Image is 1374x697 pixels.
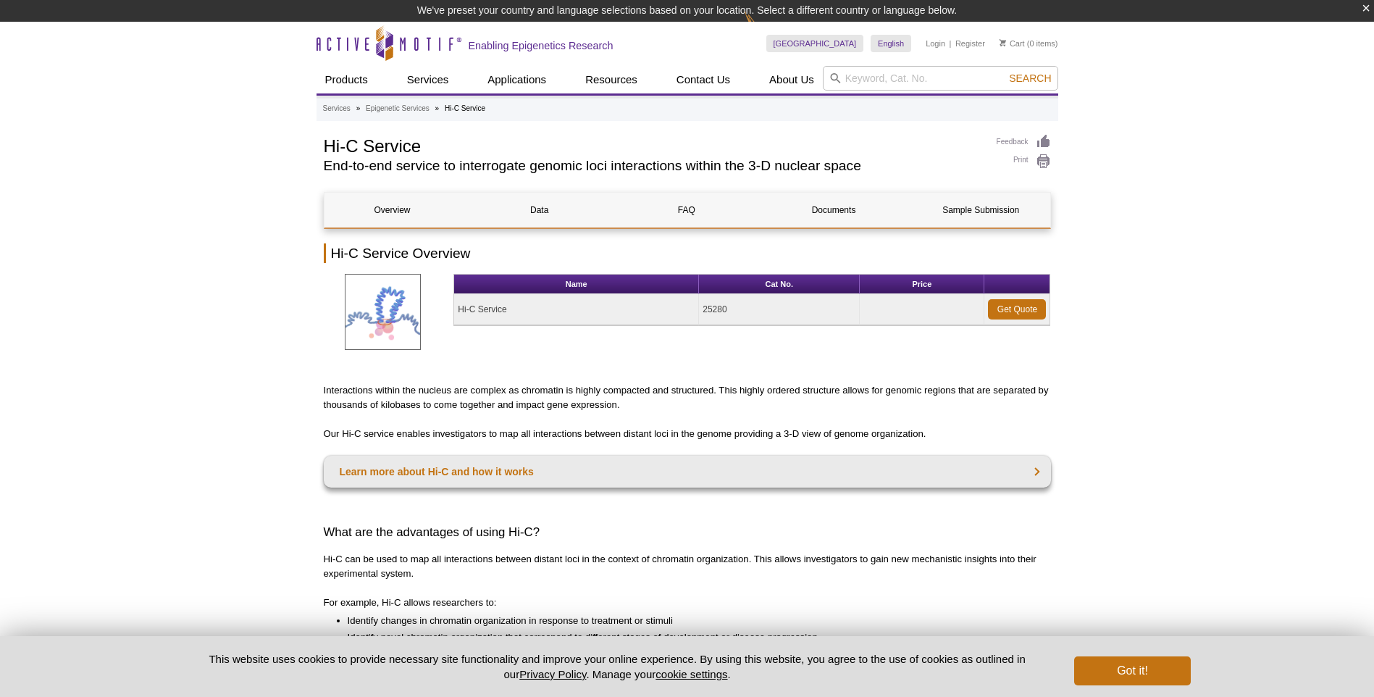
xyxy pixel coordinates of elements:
p: This website uses cookies to provide necessary site functionality and improve your online experie... [184,651,1051,682]
a: Register [955,38,985,49]
h2: Enabling Epigenetics Research [469,39,613,52]
a: Get Quote [988,299,1046,320]
a: Documents [766,193,902,228]
th: Price [860,275,984,294]
li: | [950,35,952,52]
a: Login [926,38,945,49]
li: Identify novel chromatin organization that correspond to different stages of development or disea... [348,630,1036,645]
a: About Us [761,66,823,93]
a: Feedback [997,134,1051,150]
th: Name [454,275,699,294]
li: Hi-C Service [445,104,485,112]
p: For example, Hi-C allows researchers to: [324,596,1051,610]
button: Got it! [1074,656,1190,685]
a: Products [317,66,377,93]
a: Data [472,193,608,228]
a: Cart [1000,38,1025,49]
span: Search [1009,72,1051,84]
td: Hi-C Service [454,294,699,325]
h3: What are the advantages of using Hi-C? [324,524,1051,541]
th: Cat No. [699,275,860,294]
a: Overview [324,193,461,228]
img: Your Cart [1000,39,1006,46]
li: (0 items) [1000,35,1058,52]
img: Hi-C Service [345,274,421,350]
li: » [435,104,440,112]
p: Hi-C can be used to map all interactions between distant loci in the context of chromatin organiz... [324,552,1051,581]
img: Change Here [745,11,783,45]
td: 25280 [699,294,860,325]
li: Identify changes in chromatin organization in response to treatment or stimuli​ [348,614,1036,628]
a: Learn more about Hi-C and how it works [324,456,1051,488]
a: FAQ [619,193,755,228]
p: Our Hi-C service enables investigators to map all interactions between distant loci in the genome... [324,427,1051,441]
input: Keyword, Cat. No. [823,66,1058,91]
a: [GEOGRAPHIC_DATA] [766,35,864,52]
a: Sample Submission [913,193,1049,228]
h1: Hi-C Service [324,134,982,156]
a: Privacy Policy [519,668,586,680]
h2: End-to-end service to interrogate genomic loci interactions within the 3-D nuclear space​ [324,159,982,172]
button: cookie settings [655,668,727,680]
li: » [356,104,361,112]
a: Applications [479,66,555,93]
a: English [871,35,911,52]
a: Resources [577,66,646,93]
a: Services [398,66,458,93]
a: Contact Us [668,66,739,93]
a: Services [323,102,351,115]
p: Interactions within the nucleus are complex as chromatin is highly compacted and structured. This... [324,383,1051,412]
button: Search [1005,72,1055,85]
a: Print [997,154,1051,170]
h2: Hi-C Service Overview [324,243,1051,263]
a: Epigenetic Services [366,102,430,115]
